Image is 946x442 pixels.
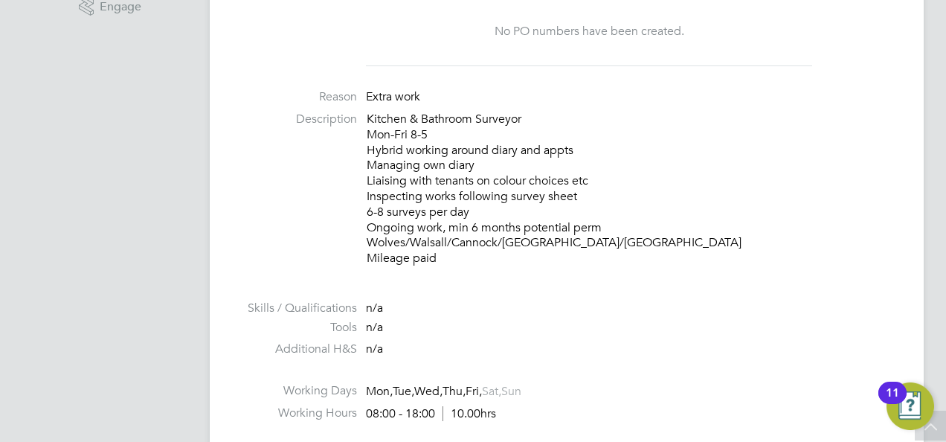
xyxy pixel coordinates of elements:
label: Description [239,112,357,127]
span: Mon, [366,384,393,399]
div: 11 [886,393,899,412]
span: Fri, [466,384,482,399]
div: No PO numbers have been created. [381,24,797,39]
label: Working Days [239,383,357,399]
span: Engage [100,1,141,13]
span: Sun [501,384,521,399]
label: Reason [239,89,357,105]
label: Additional H&S [239,342,357,357]
label: Skills / Qualifications [239,301,357,316]
p: Kitchen & Bathroom Surveyor Mon-Fri 8-5 Hybrid working around diary and appts Managing own diary ... [367,112,894,266]
span: Tue, [393,384,414,399]
div: 08:00 - 18:00 [366,406,496,422]
button: Open Resource Center, 11 new notifications [887,382,934,430]
span: Extra work [366,89,420,104]
span: n/a [366,320,383,335]
label: Tools [239,320,357,336]
label: Working Hours [239,406,357,421]
span: Sat, [482,384,501,399]
span: Wed, [414,384,443,399]
span: n/a [366,342,383,356]
span: 10.00hrs [443,406,496,421]
span: n/a [366,301,383,316]
span: Thu, [443,384,466,399]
